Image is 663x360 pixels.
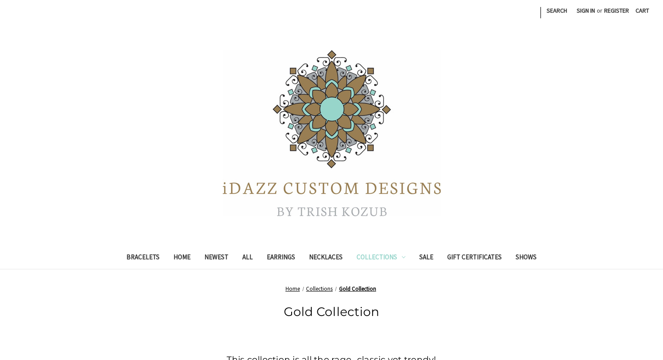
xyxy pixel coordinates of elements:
[302,248,350,269] a: Necklaces
[286,285,300,292] a: Home
[119,248,167,269] a: Bracelets
[306,285,333,292] a: Collections
[223,50,441,216] img: iDazz Custom Designs
[350,248,412,269] a: Collections
[260,248,302,269] a: Earrings
[167,248,197,269] a: Home
[596,6,603,15] span: or
[88,285,575,293] nav: Breadcrumb
[539,3,542,20] li: |
[88,302,575,321] h1: Gold Collection
[339,285,376,292] a: Gold Collection
[412,248,440,269] a: Sale
[440,248,509,269] a: Gift Certificates
[235,248,260,269] a: All
[509,248,544,269] a: Shows
[197,248,235,269] a: Newest
[636,7,649,14] span: Cart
